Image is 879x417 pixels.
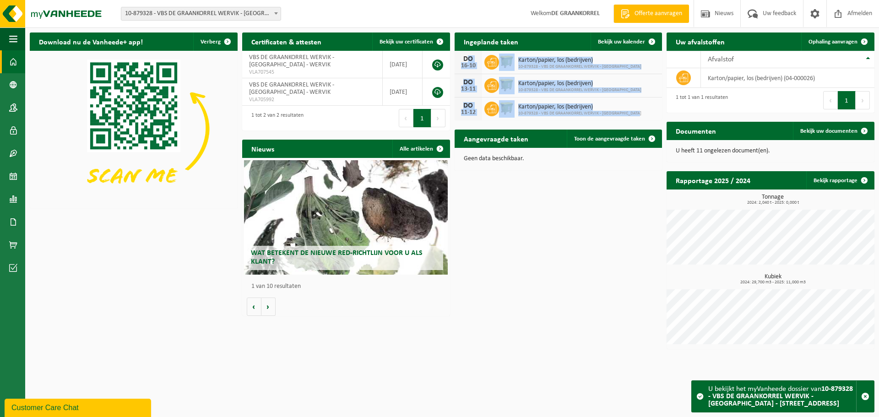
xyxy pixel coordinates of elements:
div: 13-11 [459,86,477,92]
span: Toon de aangevraagde taken [574,136,645,142]
span: VBS DE GRAANKORREL WERVIK - [GEOGRAPHIC_DATA] - WERVIK [249,54,334,68]
a: Bekijk rapportage [806,171,874,190]
h2: Certificaten & attesten [242,32,331,50]
span: VBS DE GRAANKORREL WERVIK - [GEOGRAPHIC_DATA] - WERVIK [249,81,334,96]
h2: Uw afvalstoffen [667,32,734,50]
button: 1 [838,91,856,109]
strong: DE GRAANKORREL [551,10,600,17]
button: Vorige [247,298,261,316]
button: 1 [413,109,431,127]
div: 11-12 [459,109,477,116]
div: U bekijkt het myVanheede dossier van [708,381,856,412]
span: VLA707545 [249,69,375,76]
h3: Kubiek [671,274,874,285]
button: Previous [823,91,838,109]
button: Volgende [261,298,276,316]
button: Verberg [193,32,237,51]
div: DO [459,102,477,109]
span: Karton/papier, los (bedrijven) [518,80,641,87]
button: Previous [399,109,413,127]
span: 2024: 2,040 t - 2025: 0,000 t [671,200,874,205]
a: Toon de aangevraagde taken [567,130,661,148]
td: karton/papier, los (bedrijven) (04-000026) [701,68,874,88]
span: 10-879328 - VBS DE GRAANKORREL WERVIK - [GEOGRAPHIC_DATA] [518,111,641,116]
div: 1 tot 1 van 1 resultaten [671,90,728,110]
span: Bekijk uw certificaten [380,39,433,45]
td: [DATE] [383,78,423,106]
h2: Rapportage 2025 / 2024 [667,171,760,189]
iframe: chat widget [5,397,153,417]
a: Wat betekent de nieuwe RED-richtlijn voor u als klant? [244,160,448,275]
a: Bekijk uw documenten [793,122,874,140]
span: 10-879328 - VBS DE GRAANKORREL WERVIK - [GEOGRAPHIC_DATA] [518,87,641,93]
span: VLA705992 [249,96,375,103]
span: Karton/papier, los (bedrijven) [518,103,641,111]
span: Wat betekent de nieuwe RED-richtlijn voor u als klant? [251,249,423,265]
img: WB-1100-HPE-GN-50 [499,77,515,92]
span: 10-879328 - VBS DE GRAANKORREL WERVIK - SINT JORISSTRAAT - 8940 WERVIK, SINT JORISSTRAAT 20 [121,7,281,21]
a: Alle artikelen [392,140,449,158]
p: U heeft 11 ongelezen document(en). [676,148,865,154]
span: Karton/papier, los (bedrijven) [518,57,641,64]
a: Bekijk uw certificaten [372,32,449,51]
a: Offerte aanvragen [613,5,689,23]
img: WB-1100-HPE-GN-50 [499,100,515,116]
p: 1 van 10 resultaten [251,283,445,290]
td: [DATE] [383,51,423,78]
h2: Documenten [667,122,725,140]
p: Geen data beschikbaar. [464,156,653,162]
strong: 10-879328 - VBS DE GRAANKORREL WERVIK - [GEOGRAPHIC_DATA] - [STREET_ADDRESS] [708,385,853,407]
span: 10-879328 - VBS DE GRAANKORREL WERVIK - SINT JORISSTRAAT - 8940 WERVIK, SINT JORISSTRAAT 20 [121,7,281,20]
div: 16-10 [459,63,477,69]
div: 1 tot 2 van 2 resultaten [247,108,304,128]
span: Verberg [201,39,221,45]
h2: Aangevraagde taken [455,130,537,147]
button: Next [856,91,870,109]
h2: Download nu de Vanheede+ app! [30,32,152,50]
h2: Nieuws [242,140,283,157]
img: Download de VHEPlus App [30,51,238,206]
h3: Tonnage [671,194,874,205]
img: WB-1100-HPE-GN-50 [499,54,515,69]
div: DO [459,55,477,63]
span: Bekijk uw documenten [800,128,857,134]
span: Offerte aanvragen [632,9,684,18]
span: Ophaling aanvragen [808,39,857,45]
span: 10-879328 - VBS DE GRAANKORREL WERVIK - [GEOGRAPHIC_DATA] [518,64,641,70]
h2: Ingeplande taken [455,32,527,50]
a: Ophaling aanvragen [801,32,874,51]
div: DO [459,79,477,86]
a: Bekijk uw kalender [591,32,661,51]
span: Afvalstof [708,56,734,63]
span: Bekijk uw kalender [598,39,645,45]
button: Next [431,109,445,127]
span: 2024: 29,700 m3 - 2025: 11,000 m3 [671,280,874,285]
